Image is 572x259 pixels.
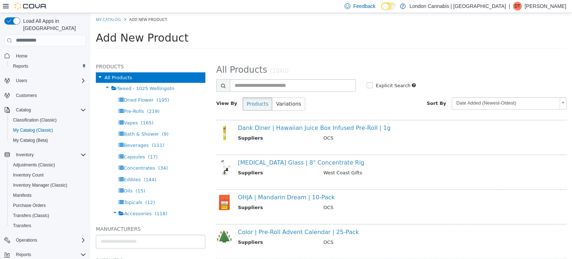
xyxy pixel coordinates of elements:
span: DT [515,2,520,10]
span: All Products [14,62,42,67]
p: London Cannabis | [GEOGRAPHIC_DATA] [409,2,506,10]
span: (165) [51,107,63,112]
span: (34) [68,152,78,158]
span: Reports [10,62,86,71]
span: Beverages [33,129,58,135]
span: Operations [16,237,37,243]
span: Inventory [16,152,34,158]
span: Bath & Shower [33,118,68,124]
button: Catalog [1,105,89,115]
span: Sort By [336,88,356,93]
span: My Catalog (Beta) [13,137,48,143]
a: My Catalog [5,4,30,9]
td: OCS [227,226,468,235]
span: Inventory Manager (Classic) [13,182,67,188]
a: My Catalog (Beta) [10,136,51,145]
button: Variations [182,84,214,98]
span: Oils [33,175,42,181]
a: Inventory Manager (Classic) [10,181,70,190]
button: Inventory Manager (Classic) [7,180,89,190]
button: Reports [13,250,34,259]
h5: Manufacturers [5,212,115,220]
a: Manifests [10,191,34,200]
div: D Timmers [513,2,522,10]
span: Concentrates [33,152,65,158]
p: [PERSON_NAME] [525,2,566,10]
img: 150 [126,181,142,198]
button: Home [1,51,89,61]
img: 150 [126,112,142,128]
th: Suppliers [148,122,227,131]
span: (144) [53,164,66,169]
th: Suppliers [148,156,227,165]
img: 150 [126,216,142,232]
a: [MEDICAL_DATA] Glass | 8" Concentrate Rig [148,146,274,153]
a: Dank Diner | Hawaiian Juice Box Infused Pre-Roll | 1g [148,111,300,118]
span: (219) [56,95,69,101]
button: Catalog [13,106,34,114]
a: Date Added (Newest-Oldest) [361,84,476,97]
button: My Catalog (Classic) [7,125,89,135]
button: Reports [7,61,89,71]
span: (15) [45,175,55,181]
label: Explicit Search [283,69,320,76]
span: Classification (Classic) [13,117,57,123]
span: Reports [13,250,86,259]
button: Users [1,76,89,86]
span: Customers [13,91,86,100]
span: Operations [13,236,86,245]
span: Purchase Orders [10,201,86,210]
button: My Catalog (Beta) [7,135,89,145]
span: Adjustments (Classic) [13,162,55,168]
span: (9) [72,118,78,124]
button: Manifests [7,190,89,200]
span: Reports [16,252,31,258]
span: Edibles [33,164,50,169]
span: Transfers [13,223,31,229]
a: Classification (Classic) [10,116,60,124]
a: Home [13,52,30,60]
span: Add New Product [39,4,77,9]
th: Suppliers [148,191,227,200]
span: (17) [57,141,67,147]
a: My Catalog (Classic) [10,126,56,135]
button: Purchase Orders [7,200,89,211]
span: Transfers [10,221,86,230]
button: Operations [13,236,40,245]
span: Date Added (Newest-Oldest) [362,85,466,96]
button: Operations [1,235,89,245]
span: (118) [64,198,77,203]
span: Transfers (Classic) [13,213,49,218]
span: Inventory Count [10,171,86,179]
span: Users [13,76,86,85]
button: Classification (Classic) [7,115,89,125]
button: Inventory Count [7,170,89,180]
span: Purchase Orders [13,203,46,208]
a: Transfers [10,221,34,230]
a: Customers [13,91,40,100]
span: All Products [126,52,177,62]
a: Adjustments (Classic) [10,161,58,169]
button: Transfers [7,221,89,231]
button: Transfers (Classic) [7,211,89,221]
span: Accessories [34,198,61,203]
button: Products [152,84,182,98]
h5: Products [5,49,115,58]
span: Vapes [33,107,47,112]
span: My Catalog (Classic) [10,126,86,135]
span: Add New Product [5,18,98,31]
h5: Suppliers [5,243,115,252]
span: Manifests [13,192,31,198]
a: Transfers (Classic) [10,211,52,220]
input: Dark Mode [381,3,396,10]
span: Users [16,78,27,84]
a: Color | Pre-Roll Advent Calendar | 25-Pack [148,216,269,222]
img: Cova [14,3,47,10]
span: Home [16,53,27,59]
img: 150 [126,147,142,163]
span: My Catalog (Beta) [10,136,86,145]
span: Load All Apps in [GEOGRAPHIC_DATA] [20,17,86,32]
span: Transfers (Classic) [10,211,86,220]
td: OCS [227,122,468,131]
